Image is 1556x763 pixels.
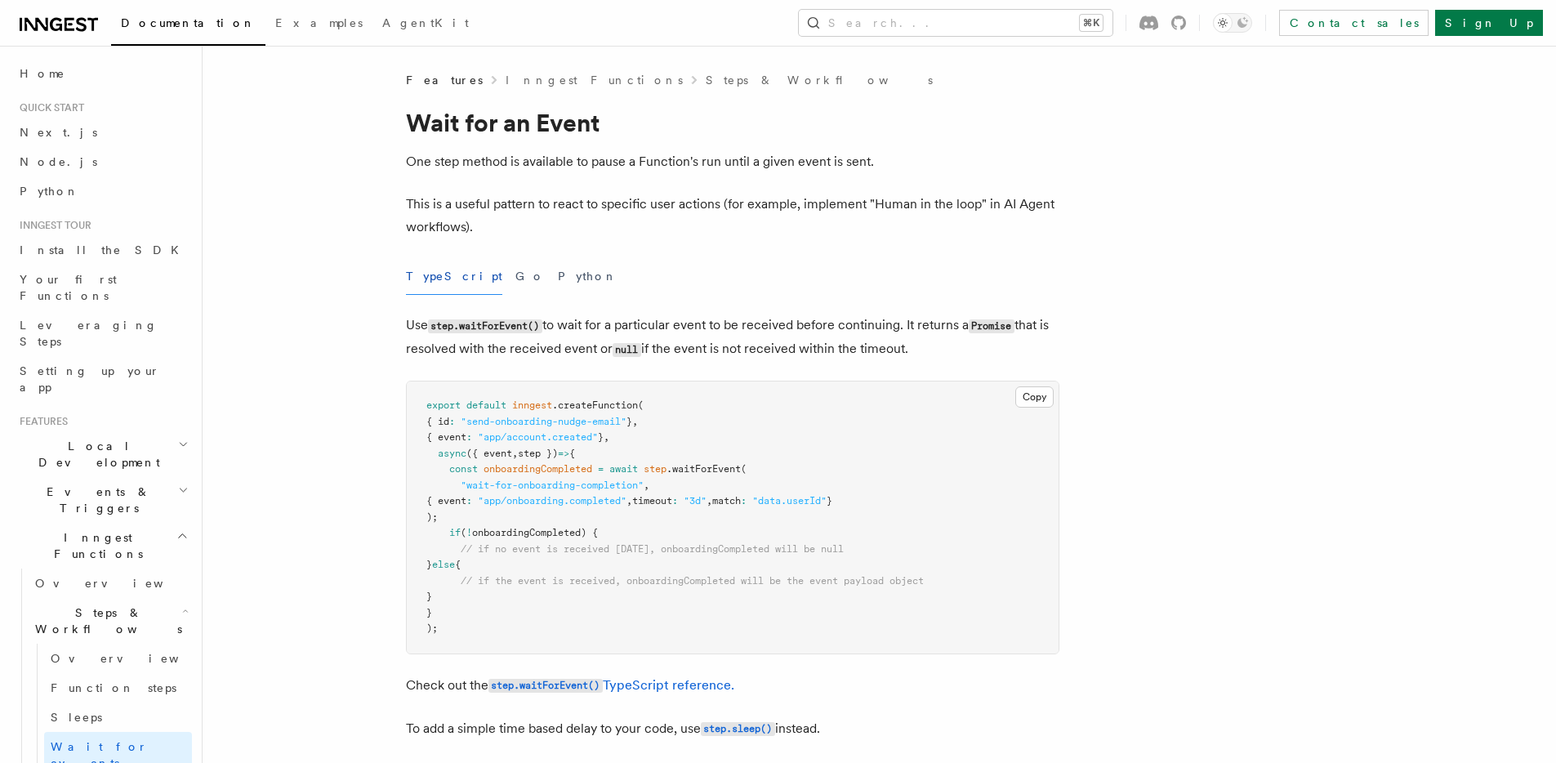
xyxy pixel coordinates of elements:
[667,463,741,475] span: .waitForEvent
[406,108,1059,137] h1: Wait for an Event
[626,416,632,427] span: }
[466,527,472,538] span: !
[29,569,192,598] a: Overview
[741,463,747,475] span: (
[478,495,626,506] span: "app/onboarding.completed"
[799,10,1112,36] button: Search...⌘K
[265,5,372,44] a: Examples
[406,193,1059,239] p: This is a useful pattern to react to specific user actions (for example, implement "Human in the ...
[827,495,832,506] span: }
[432,559,455,570] span: else
[461,480,644,491] span: "wait-for-onboarding-completion"
[449,463,478,475] span: const
[569,448,575,459] span: {
[515,258,545,295] button: Go
[13,477,192,523] button: Events & Triggers
[13,529,176,562] span: Inngest Functions
[684,495,707,506] span: "3d"
[406,314,1059,361] p: Use to wait for a particular event to be received before continuing. It returns a that is resolve...
[632,416,638,427] span: ,
[13,235,192,265] a: Install the SDK
[406,258,502,295] button: TypeScript
[426,416,449,427] span: { id
[20,185,79,198] span: Python
[29,598,192,644] button: Steps & Workflows
[51,681,176,694] span: Function steps
[20,155,97,168] span: Node.js
[121,16,256,29] span: Documentation
[372,5,479,44] a: AgentKit
[111,5,265,46] a: Documentation
[613,343,641,357] code: null
[461,416,626,427] span: "send-onboarding-nudge-email"
[488,679,603,693] code: step.waitForEvent()
[1080,15,1103,31] kbd: ⌘K
[701,721,775,736] a: step.sleep()
[13,356,192,402] a: Setting up your app
[426,399,461,411] span: export
[461,543,844,555] span: // if no event is received [DATE], onboardingCompleted will be null
[466,448,512,459] span: ({ event
[426,591,432,602] span: }
[20,243,189,257] span: Install the SDK
[472,527,598,538] span: onboardingCompleted) {
[13,219,91,232] span: Inngest tour
[426,607,432,618] span: }
[466,431,472,443] span: :
[13,176,192,206] a: Python
[426,511,438,523] span: );
[632,495,672,506] span: timeout
[512,399,552,411] span: inngest
[382,16,469,29] span: AgentKit
[1213,13,1252,33] button: Toggle dark mode
[13,438,178,471] span: Local Development
[20,126,97,139] span: Next.js
[461,527,466,538] span: (
[438,448,466,459] span: async
[426,431,466,443] span: { event
[1435,10,1543,36] a: Sign Up
[552,399,638,411] span: .createFunction
[275,16,363,29] span: Examples
[35,577,203,590] span: Overview
[461,575,924,587] span: // if the event is received, onboardingCompleted will be the event payload object
[558,258,617,295] button: Python
[672,495,678,506] span: :
[707,495,712,506] span: ,
[13,59,192,88] a: Home
[706,72,933,88] a: Steps & Workflows
[428,319,542,333] code: step.waitForEvent()
[506,72,683,88] a: Inngest Functions
[558,448,569,459] span: =>
[638,399,644,411] span: (
[484,463,592,475] span: onboardingCompleted
[752,495,827,506] span: "data.userId"
[20,273,117,302] span: Your first Functions
[29,605,182,637] span: Steps & Workflows
[712,495,741,506] span: match
[426,559,432,570] span: }
[598,431,604,443] span: }
[406,150,1059,173] p: One step method is available to pause a Function's run until a given event is sent.
[13,147,192,176] a: Node.js
[741,495,747,506] span: :
[13,484,178,516] span: Events & Triggers
[644,463,667,475] span: step
[406,674,1059,698] p: Check out the
[478,431,598,443] span: "app/account.created"
[13,101,84,114] span: Quick start
[13,310,192,356] a: Leveraging Steps
[51,652,219,665] span: Overview
[406,72,483,88] span: Features
[51,711,102,724] span: Sleeps
[1015,386,1054,408] button: Copy
[598,463,604,475] span: =
[20,65,65,82] span: Home
[626,495,632,506] span: ,
[44,673,192,703] a: Function steps
[449,416,455,427] span: :
[455,559,461,570] span: {
[44,703,192,732] a: Sleeps
[13,118,192,147] a: Next.js
[13,523,192,569] button: Inngest Functions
